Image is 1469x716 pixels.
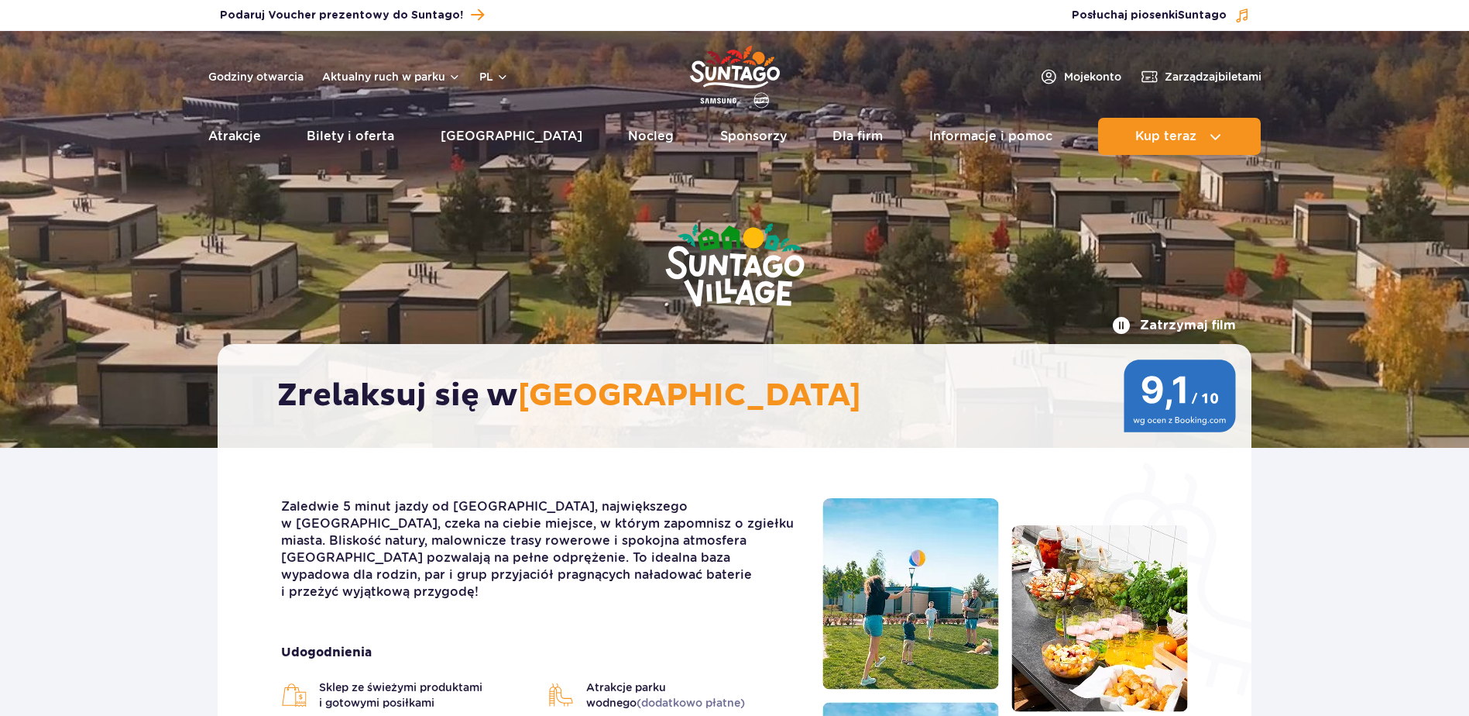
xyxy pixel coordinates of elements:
a: Podaruj Voucher prezentowy do Suntago! [220,5,484,26]
h2: Zrelaksuj się w [277,377,1207,415]
span: Atrakcje parku wodnego [586,680,800,711]
img: Suntago Village [603,163,867,370]
a: Godziny otwarcia [208,69,304,84]
img: 9,1/10 wg ocen z Booking.com [1124,360,1236,432]
a: [GEOGRAPHIC_DATA] [441,118,582,155]
span: Sklep ze świeżymi produktami i gotowymi posiłkami [319,680,533,711]
a: Atrakcje [208,118,261,155]
span: Posłuchaj piosenki [1072,8,1227,23]
a: Sponsorzy [720,118,787,155]
span: [GEOGRAPHIC_DATA] [518,377,861,415]
a: Nocleg [628,118,674,155]
p: Zaledwie 5 minut jazdy od [GEOGRAPHIC_DATA], największego w [GEOGRAPHIC_DATA], czeka na ciebie mi... [281,498,799,601]
a: Bilety i oferta [307,118,394,155]
a: Informacje i pomoc [929,118,1052,155]
span: (dodatkowo płatne) [637,697,745,709]
button: Posłuchaj piosenkiSuntago [1072,8,1250,23]
span: Podaruj Voucher prezentowy do Suntago! [220,8,463,23]
button: Aktualny ruch w parku [322,71,461,83]
a: Dla firm [832,118,883,155]
button: pl [479,69,509,84]
button: Zatrzymaj film [1112,316,1236,335]
a: Mojekonto [1039,67,1121,86]
a: Zarządzajbiletami [1140,67,1261,86]
span: Suntago [1178,10,1227,21]
span: Moje konto [1064,69,1121,84]
span: Kup teraz [1135,129,1196,143]
a: Park of Poland [690,39,780,110]
button: Kup teraz [1098,118,1261,155]
span: Zarządzaj biletami [1165,69,1261,84]
strong: Udogodnienia [281,644,799,661]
